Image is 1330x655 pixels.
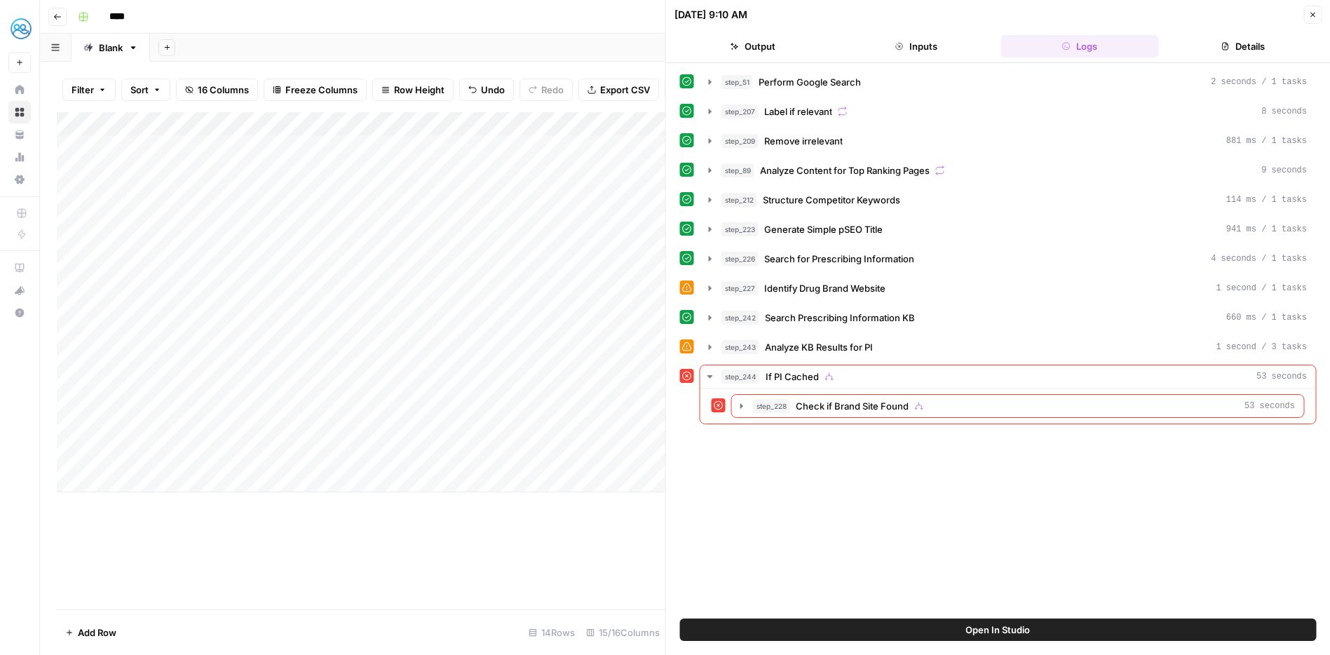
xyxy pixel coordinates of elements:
img: MyHealthTeam Logo [8,16,34,41]
span: Row Height [394,83,445,97]
span: step_51 [721,75,753,89]
div: 53 seconds [700,389,1316,424]
span: Freeze Columns [285,83,358,97]
span: Analyze Content for Top Ranking Pages [760,163,930,177]
button: What's new? [8,279,31,302]
button: Details [1164,35,1322,58]
div: [DATE] 9:10 AM [674,8,747,22]
span: If PI Cached [766,370,819,384]
button: 2 seconds / 1 tasks [700,71,1316,93]
button: 4 seconds / 1 tasks [700,248,1316,270]
a: Browse [8,101,31,123]
a: Usage [8,146,31,168]
span: 53 seconds [1256,370,1307,383]
button: Inputs [837,35,995,58]
button: Row Height [372,79,454,101]
span: Open In Studio [965,623,1030,637]
button: 114 ms / 1 tasks [700,189,1316,211]
button: Filter [62,79,116,101]
span: Redo [541,83,564,97]
a: Blank [72,34,150,62]
span: step_226 [721,252,759,266]
button: 53 seconds [700,365,1316,388]
button: Add Row [57,621,125,644]
span: Generate Simple pSEO Title [764,222,883,236]
span: step_212 [721,193,757,207]
span: step_244 [721,370,760,384]
span: Analyze KB Results for PI [765,340,873,354]
button: Workspace: MyHealthTeam [8,11,31,46]
button: 1 second / 1 tasks [700,277,1316,299]
span: 660 ms / 1 tasks [1226,311,1307,324]
span: Search Prescribing Information KB [765,311,915,325]
span: 53 seconds [1244,400,1295,412]
button: 660 ms / 1 tasks [700,306,1316,329]
a: Settings [8,168,31,191]
span: 2 seconds / 1 tasks [1211,76,1307,88]
span: step_227 [721,281,759,295]
span: Remove irrelevant [764,134,843,148]
div: Blank [99,41,123,55]
span: 114 ms / 1 tasks [1226,194,1307,206]
a: Your Data [8,123,31,146]
span: step_242 [721,311,759,325]
span: Perform Google Search [759,75,861,89]
span: Undo [481,83,505,97]
span: Add Row [78,626,116,640]
span: 1 second / 3 tasks [1216,341,1307,353]
span: step_223 [721,222,759,236]
button: 1 second / 3 tasks [700,336,1316,358]
span: Sort [130,83,149,97]
span: 881 ms / 1 tasks [1226,135,1307,147]
span: step_209 [721,134,759,148]
button: 941 ms / 1 tasks [700,218,1316,241]
span: Label if relevant [764,104,832,119]
button: Export CSV [578,79,659,101]
button: Logs [1000,35,1158,58]
span: 1 second / 1 tasks [1216,282,1307,295]
span: step_89 [721,163,754,177]
span: Filter [72,83,94,97]
button: Output [674,35,832,58]
span: step_228 [753,399,790,413]
button: 53 seconds [732,395,1304,417]
span: 941 ms / 1 tasks [1226,223,1307,236]
span: step_243 [721,340,759,354]
span: Search for Prescribing Information [764,252,914,266]
div: 14 Rows [523,621,581,644]
a: Home [8,79,31,101]
button: Help + Support [8,302,31,324]
span: Structure Competitor Keywords [763,193,900,207]
span: 9 seconds [1261,164,1307,177]
button: 16 Columns [176,79,258,101]
span: 8 seconds [1261,105,1307,118]
span: 16 Columns [198,83,249,97]
div: 15/16 Columns [581,621,665,644]
button: Freeze Columns [264,79,367,101]
span: Identify Drug Brand Website [764,281,885,295]
span: 4 seconds / 1 tasks [1211,252,1307,265]
span: Check if Brand Site Found [796,399,909,413]
button: Undo [459,79,514,101]
button: 9 seconds [700,159,1316,182]
a: AirOps Academy [8,257,31,279]
div: What's new? [9,280,30,301]
button: Redo [520,79,573,101]
span: Export CSV [600,83,650,97]
span: step_207 [721,104,759,119]
button: 8 seconds [700,100,1316,123]
button: 881 ms / 1 tasks [700,130,1316,152]
button: Sort [121,79,170,101]
button: Open In Studio [680,619,1317,641]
